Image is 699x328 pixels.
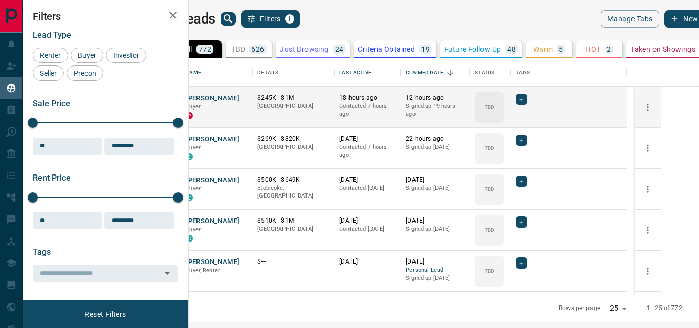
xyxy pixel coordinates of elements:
[110,51,143,59] span: Investor
[640,264,656,279] button: more
[519,217,523,227] span: +
[339,102,396,118] p: Contacted 7 hours ago
[516,216,527,228] div: +
[257,94,329,102] p: $245K - $1M
[559,304,602,313] p: Rows per page:
[257,176,329,184] p: $500K - $649K
[33,247,51,257] span: Tags
[406,266,465,275] span: Personal Lead
[443,65,457,80] button: Sort
[33,30,71,40] span: Lead Type
[406,143,465,151] p: Signed up [DATE]
[585,46,600,53] p: HOT
[33,300,96,310] span: Opportunity Type
[339,176,396,184] p: [DATE]
[406,184,465,192] p: Signed up [DATE]
[199,46,211,53] p: 772
[186,257,239,267] button: [PERSON_NAME]
[186,194,193,201] div: condos.ca
[630,46,695,53] p: Taken on Showings
[601,10,659,28] button: Manage Tabs
[257,257,329,266] p: $---
[33,99,70,108] span: Sale Price
[257,102,329,111] p: [GEOGRAPHIC_DATA]
[70,69,100,77] span: Precon
[607,46,611,53] p: 2
[421,46,430,53] p: 19
[339,225,396,233] p: Contacted [DATE]
[33,65,64,81] div: Seller
[406,135,465,143] p: 22 hours ago
[640,100,656,115] button: more
[186,216,239,226] button: [PERSON_NAME]
[257,184,329,200] p: Etobicoke, [GEOGRAPHIC_DATA]
[519,135,523,145] span: +
[78,305,133,323] button: Reset Filters
[339,257,396,266] p: [DATE]
[257,216,329,225] p: $510K - $1M
[33,48,68,63] div: Renter
[186,185,201,192] span: Buyer
[231,46,245,53] p: TBD
[67,65,103,81] div: Precon
[186,135,239,144] button: [PERSON_NAME]
[257,135,329,143] p: $269K - $820K
[640,223,656,238] button: more
[406,274,465,282] p: Signed up [DATE]
[186,267,220,274] span: Buyer, Renter
[252,58,334,87] div: Details
[339,135,396,143] p: [DATE]
[519,258,523,268] span: +
[186,153,193,160] div: condos.ca
[406,225,465,233] p: Signed up [DATE]
[335,46,344,53] p: 24
[640,141,656,156] button: more
[186,226,201,233] span: Buyer
[406,94,465,102] p: 12 hours ago
[516,135,527,146] div: +
[280,46,329,53] p: Just Browsing
[647,304,682,313] p: 1–25 of 772
[519,176,523,186] span: +
[339,143,396,159] p: Contacted 7 hours ago
[406,257,465,266] p: [DATE]
[516,257,527,269] div: +
[339,184,396,192] p: Contacted [DATE]
[181,58,252,87] div: Name
[640,182,656,197] button: more
[406,102,465,118] p: Signed up 19 hours ago
[74,51,100,59] span: Buyer
[559,46,563,53] p: 5
[186,58,201,87] div: Name
[186,176,239,185] button: [PERSON_NAME]
[33,10,178,23] h2: Filters
[241,10,300,28] button: Filters1
[160,266,174,280] button: Open
[485,103,494,111] p: TBD
[470,58,511,87] div: Status
[71,48,103,63] div: Buyer
[516,176,527,187] div: +
[257,58,278,87] div: Details
[533,46,553,53] p: Warm
[485,144,494,152] p: TBD
[106,48,146,63] div: Investor
[186,235,193,242] div: condos.ca
[485,226,494,234] p: TBD
[334,58,401,87] div: Last Active
[33,173,71,183] span: Rent Price
[516,94,527,105] div: +
[406,58,443,87] div: Claimed Date
[485,267,494,275] p: TBD
[36,69,60,77] span: Seller
[358,46,415,53] p: Criteria Obtained
[606,301,630,316] div: 25
[507,46,516,53] p: 48
[251,46,264,53] p: 626
[339,216,396,225] p: [DATE]
[186,112,193,119] div: property.ca
[257,225,329,233] p: [GEOGRAPHIC_DATA]
[186,94,239,103] button: [PERSON_NAME]
[511,58,627,87] div: Tags
[475,58,494,87] div: Status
